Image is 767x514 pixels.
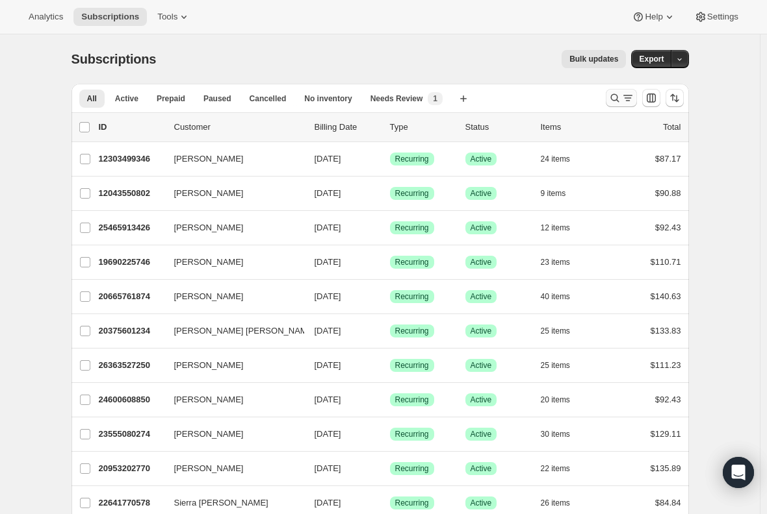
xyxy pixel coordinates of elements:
div: 24600608850[PERSON_NAME][DATE]SuccessRecurringSuccessActive20 items$92.43 [99,391,681,409]
div: IDCustomerBilling DateTypeStatusItemsTotal [99,121,681,134]
span: [DATE] [315,188,341,198]
button: [PERSON_NAME] [166,149,296,169]
p: 12303499346 [99,153,164,165]
span: [DATE] [315,223,341,232]
div: 12303499346[PERSON_NAME][DATE]SuccessRecurringSuccessActive24 items$87.17 [99,150,681,168]
span: Recurring [395,326,429,336]
span: Recurring [395,395,429,405]
p: 25465913426 [99,221,164,234]
span: Subscriptions [71,52,157,66]
span: No inventory [304,93,352,104]
span: Cancelled [250,93,287,104]
span: Active [471,395,492,405]
button: [PERSON_NAME] [PERSON_NAME] [166,321,296,341]
div: 12043550802[PERSON_NAME][DATE]SuccessRecurringSuccessActive9 items$90.88 [99,184,681,202]
p: 26363527250 [99,359,164,372]
div: Type [390,121,455,134]
span: [DATE] [315,498,341,508]
span: $92.43 [655,395,681,404]
span: 24 items [541,154,570,164]
p: Status [465,121,530,134]
button: [PERSON_NAME] [166,183,296,204]
span: [DATE] [315,395,341,404]
span: $92.43 [655,223,681,232]
span: Help [645,12,662,22]
span: Active [471,429,492,439]
span: $90.88 [655,188,681,198]
span: Active [471,291,492,302]
button: 23 items [541,253,584,271]
button: [PERSON_NAME] [166,389,296,410]
button: Analytics [21,8,71,26]
button: Help [624,8,683,26]
p: Billing Date [315,121,380,134]
span: Active [471,498,492,508]
button: 12 items [541,219,584,237]
span: Active [115,93,138,104]
p: 24600608850 [99,393,164,406]
div: 23555080274[PERSON_NAME][DATE]SuccessRecurringSuccessActive30 items$129.11 [99,425,681,443]
span: [PERSON_NAME] [174,393,244,406]
span: [PERSON_NAME] [174,462,244,475]
span: [PERSON_NAME] [174,221,244,234]
button: 25 items [541,322,584,340]
span: $129.11 [651,429,681,439]
span: [DATE] [315,429,341,439]
span: Active [471,154,492,164]
span: Paused [203,93,231,104]
span: Recurring [395,360,429,371]
p: 22641770578 [99,496,164,509]
button: Subscriptions [73,8,147,26]
span: All [87,93,97,104]
button: 40 items [541,288,584,306]
span: Recurring [395,257,429,267]
div: 20375601234[PERSON_NAME] [PERSON_NAME][DATE]SuccessRecurringSuccessActive25 items$133.83 [99,322,681,340]
span: 30 items [541,429,570,439]
p: 23555080274 [99,428,164,441]
button: Tools [149,8,198,26]
button: [PERSON_NAME] [166,458,296,479]
span: Recurring [395,188,429,199]
span: [DATE] [315,291,341,301]
span: Sierra [PERSON_NAME] [174,496,268,509]
span: 12 items [541,223,570,233]
p: 20665761874 [99,290,164,303]
span: [PERSON_NAME] [174,290,244,303]
span: [PERSON_NAME] [174,256,244,269]
span: $87.17 [655,154,681,164]
span: Recurring [395,154,429,164]
button: 20 items [541,391,584,409]
span: [DATE] [315,326,341,336]
button: Create new view [453,90,474,108]
div: 20665761874[PERSON_NAME][DATE]SuccessRecurringSuccessActive40 items$140.63 [99,288,681,306]
span: 9 items [541,188,566,199]
span: Active [471,326,492,336]
span: Settings [707,12,738,22]
div: 22641770578Sierra [PERSON_NAME][DATE]SuccessRecurringSuccessActive26 items$84.84 [99,494,681,512]
p: Customer [174,121,304,134]
span: Active [471,188,492,199]
span: Active [471,360,492,371]
span: Prepaid [157,93,185,104]
span: 25 items [541,326,570,336]
div: 19690225746[PERSON_NAME][DATE]SuccessRecurringSuccessActive23 items$110.71 [99,253,681,271]
div: 25465913426[PERSON_NAME][DATE]SuccessRecurringSuccessActive12 items$92.43 [99,219,681,237]
span: Recurring [395,429,429,439]
p: 19690225746 [99,256,164,269]
span: $84.84 [655,498,681,508]
span: Recurring [395,223,429,233]
button: 25 items [541,356,584,374]
div: 20953202770[PERSON_NAME][DATE]SuccessRecurringSuccessActive22 items$135.89 [99,459,681,478]
span: Active [471,223,492,233]
span: 1 [433,93,437,104]
span: Subscriptions [81,12,139,22]
p: Total [663,121,681,134]
span: [PERSON_NAME] [174,359,244,372]
button: [PERSON_NAME] [166,355,296,376]
button: 22 items [541,459,584,478]
span: Tools [157,12,177,22]
span: [DATE] [315,154,341,164]
span: $140.63 [651,291,681,301]
span: Active [471,463,492,474]
button: Search and filter results [606,89,637,107]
